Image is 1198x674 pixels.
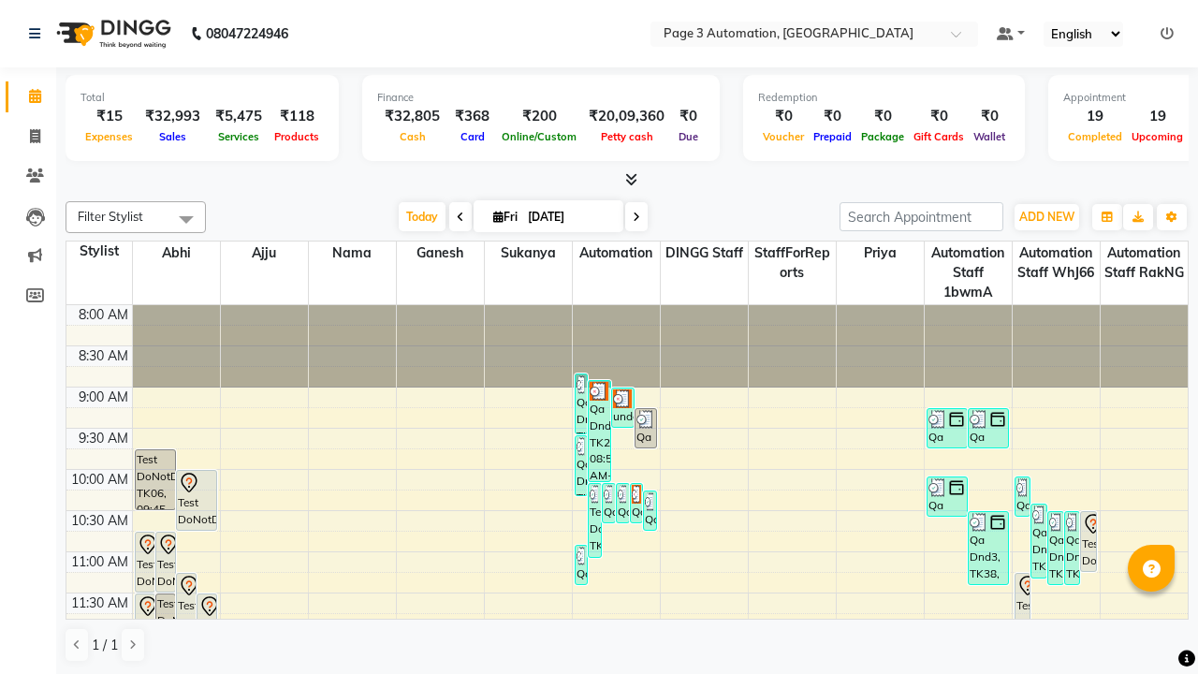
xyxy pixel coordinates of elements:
div: Qa Dnd3, TK24, 09:15 AM-09:45 AM, Hair cut Below 12 years (Boy) [636,409,657,447]
div: 8:30 AM [75,346,132,366]
span: Automation Staff RakNG [1101,242,1189,285]
span: Cash [395,130,431,143]
div: ₹118 [270,106,324,127]
div: Qa Dnd3, TK22, 08:50 AM-09:35 AM, Hair Cut-Men [576,374,588,433]
div: Qa Dnd3, TK24, 09:15 AM-09:45 AM, Hair cut Below 12 years (Boy) [928,409,967,447]
div: 9:00 AM [75,388,132,407]
span: Upcoming [1127,130,1188,143]
span: Completed [1063,130,1127,143]
input: 2025-10-03 [522,203,616,231]
span: StaffForReports [749,242,836,285]
div: Test DoNotDelete, TK12, 11:30 AM-12:15 PM, Hair Cut-Men [197,594,216,653]
div: Qa Dnd3, TK37, 10:30 AM-11:25 AM, Special Hair Wash- Men [1065,512,1080,584]
div: ₹32,805 [377,106,447,127]
div: Qa Dnd3, TK31, 10:10 AM-10:40 AM, Hair cut Below 12 years (Boy) [617,484,629,522]
div: Qa Dnd3, TK38, 10:30 AM-11:25 AM, Special Hair Wash- Men [969,512,1008,584]
div: Qa Dnd3, TK23, 08:55 AM-10:10 AM, Hair Cut By Expert-Men,Hair Cut-Men [589,381,610,481]
input: Search Appointment [840,202,1003,231]
div: Qa Dnd3, TK30, 10:10 AM-10:40 AM, Hair cut Below 12 years (Boy) [603,484,615,522]
div: ₹368 [447,106,497,127]
div: Redemption [758,90,1010,106]
div: 19 [1063,106,1127,127]
div: Test DoNotDelete, TK20, 10:30 AM-11:15 AM, Hair Cut-Men [1081,512,1096,571]
span: Filter Stylist [78,209,143,224]
span: Sukanya [485,242,572,265]
div: ₹0 [809,106,856,127]
span: Voucher [758,130,809,143]
span: Ganesh [397,242,484,265]
div: 19 [1127,106,1188,127]
span: Petty cash [596,130,658,143]
div: ₹0 [969,106,1010,127]
div: ₹0 [909,106,969,127]
div: Qa Dnd3, TK27, 10:05 AM-10:35 AM, Hair cut Below 12 years (Boy) [1015,477,1030,516]
div: Qa Dnd3, TK28, 10:05 AM-10:35 AM, Hair cut Below 12 years (Boy) [928,477,967,516]
div: Test DoNotDelete, TK07, 11:30 AM-12:30 PM, Hair Cut-Women [136,594,154,674]
span: Abhi [133,242,220,265]
div: Test DoNotDelete, TK11, 11:15 AM-12:00 PM, Hair Cut-Men [177,574,196,633]
span: Products [270,130,324,143]
span: Gift Cards [909,130,969,143]
div: Test DoNotDelete, TK14, 10:45 AM-11:30 AM, Hair Cut-Men [156,533,175,592]
div: ₹32,993 [138,106,208,127]
span: Automation [573,242,660,265]
span: Services [213,130,264,143]
div: ₹20,09,360 [581,106,672,127]
span: Online/Custom [497,130,581,143]
div: Qa Dnd3, TK32, 10:15 AM-10:45 AM, Hair cut Below 12 years (Boy) [644,491,656,530]
span: Automation Staff 1bwmA [925,242,1012,304]
span: Card [456,130,489,143]
div: Test DoNotDelete, TK20, 11:15 AM-12:15 PM, Hair Cut-Women [1015,574,1030,653]
div: Qa Dnd3, TK39, 10:55 AM-11:25 AM, Hair cut Below 12 years (Boy) [576,546,588,584]
div: undefined, TK21, 09:00 AM-09:30 AM, Hair cut Below 12 years (Boy) [612,388,634,427]
div: ₹0 [856,106,909,127]
div: Qa Dnd3, TK35, 10:25 AM-11:20 AM, Special Hair Wash- Men [1031,505,1046,578]
div: Test DoNotDelete, TK15, 10:00 AM-10:45 AM, Hair Cut-Men [177,471,216,530]
span: Nama [309,242,396,265]
span: Priya [837,242,924,265]
div: ₹5,475 [208,106,270,127]
div: ₹200 [497,106,581,127]
span: Package [856,130,909,143]
div: 8:00 AM [75,305,132,325]
b: 08047224946 [206,7,288,60]
div: Test DoNotDelete, TK03, 11:30 AM-12:15 PM, Hair Cut-Men [156,594,175,653]
div: 10:00 AM [67,470,132,490]
div: Finance [377,90,705,106]
img: logo [48,7,176,60]
div: Qa Dnd3, TK26, 09:35 AM-10:20 AM, Hair Cut-Men [576,436,588,495]
span: Ajju [221,242,308,265]
div: 9:30 AM [75,429,132,448]
div: Qa Dnd3, TK29, 10:10 AM-10:40 AM, Hair cut Below 12 years (Boy) [631,484,643,522]
div: Test DoNotDelete, TK06, 09:45 AM-10:30 AM, Hair Cut-Men [136,450,175,509]
div: Test DoNotDelete, TK34, 10:10 AM-11:05 AM, Special Hair Wash- Men [589,484,601,557]
div: 11:30 AM [67,593,132,613]
span: Wallet [969,130,1010,143]
span: Automation Staff WhJ66 [1013,242,1100,285]
div: ₹0 [672,106,705,127]
span: DINGG Staff [661,242,748,265]
span: Sales [154,130,191,143]
span: 1 / 1 [92,636,118,655]
div: 11:00 AM [67,552,132,572]
div: Stylist [66,242,132,261]
span: Expenses [80,130,138,143]
div: Total [80,90,324,106]
div: Test DoNotDelete, TK07, 10:45 AM-11:30 AM, Hair Cut-Men [136,533,154,592]
span: Today [399,202,446,231]
div: Qa Dnd3, TK25, 09:15 AM-09:45 AM, Hair Cut By Expert-Men [969,409,1008,447]
span: ADD NEW [1019,210,1074,224]
div: ₹0 [758,106,809,127]
div: Qa Dnd3, TK36, 10:30 AM-11:25 AM, Special Hair Wash- Men [1048,512,1063,584]
div: ₹15 [80,106,138,127]
div: 10:30 AM [67,511,132,531]
button: ADD NEW [1015,204,1079,230]
span: Due [674,130,703,143]
span: Fri [489,210,522,224]
span: Prepaid [809,130,856,143]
